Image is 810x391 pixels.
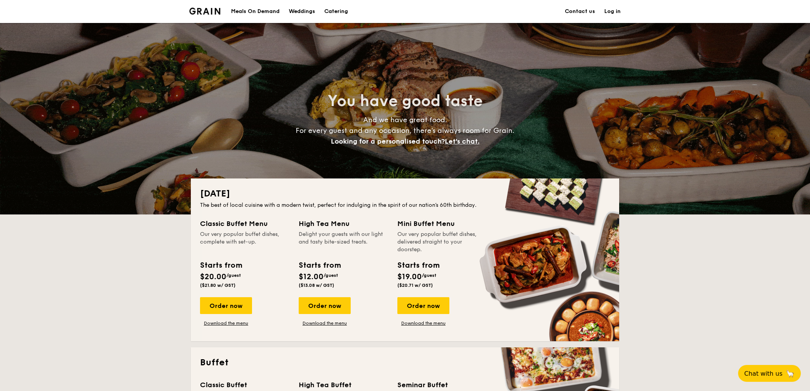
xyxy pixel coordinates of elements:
div: Our very popular buffet dishes, delivered straight to your doorstep. [397,231,487,254]
div: Order now [299,297,351,314]
span: Let's chat. [445,137,480,146]
span: ($13.08 w/ GST) [299,283,334,288]
span: You have good taste [328,92,483,110]
span: /guest [422,273,436,278]
a: Download the menu [200,320,252,326]
div: Mini Buffet Menu [397,218,487,229]
div: Our very popular buffet dishes, complete with set-up. [200,231,290,254]
div: Starts from [299,260,340,271]
div: Seminar Buffet [397,380,487,390]
div: Starts from [397,260,439,271]
span: 🦙 [786,369,795,378]
span: $19.00 [397,272,422,281]
img: Grain [189,8,220,15]
a: Download the menu [397,320,449,326]
h2: Buffet [200,357,610,369]
div: High Tea Menu [299,218,388,229]
span: /guest [324,273,338,278]
a: Download the menu [299,320,351,326]
div: High Tea Buffet [299,380,388,390]
div: Order now [397,297,449,314]
span: ($21.80 w/ GST) [200,283,236,288]
span: /guest [226,273,241,278]
div: Order now [200,297,252,314]
span: $12.00 [299,272,324,281]
div: Classic Buffet [200,380,290,390]
div: Starts from [200,260,242,271]
span: Looking for a personalised touch? [331,137,445,146]
a: Logotype [189,8,220,15]
h2: [DATE] [200,188,610,200]
span: And we have great food. For every guest and any occasion, there’s always room for Grain. [296,116,514,146]
div: Delight your guests with our light and tasty bite-sized treats. [299,231,388,254]
div: The best of local cuisine with a modern twist, perfect for indulging in the spirit of our nation’... [200,201,610,209]
div: Classic Buffet Menu [200,218,290,229]
span: $20.00 [200,272,226,281]
span: Chat with us [744,370,782,377]
span: ($20.71 w/ GST) [397,283,433,288]
button: Chat with us🦙 [738,365,801,382]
